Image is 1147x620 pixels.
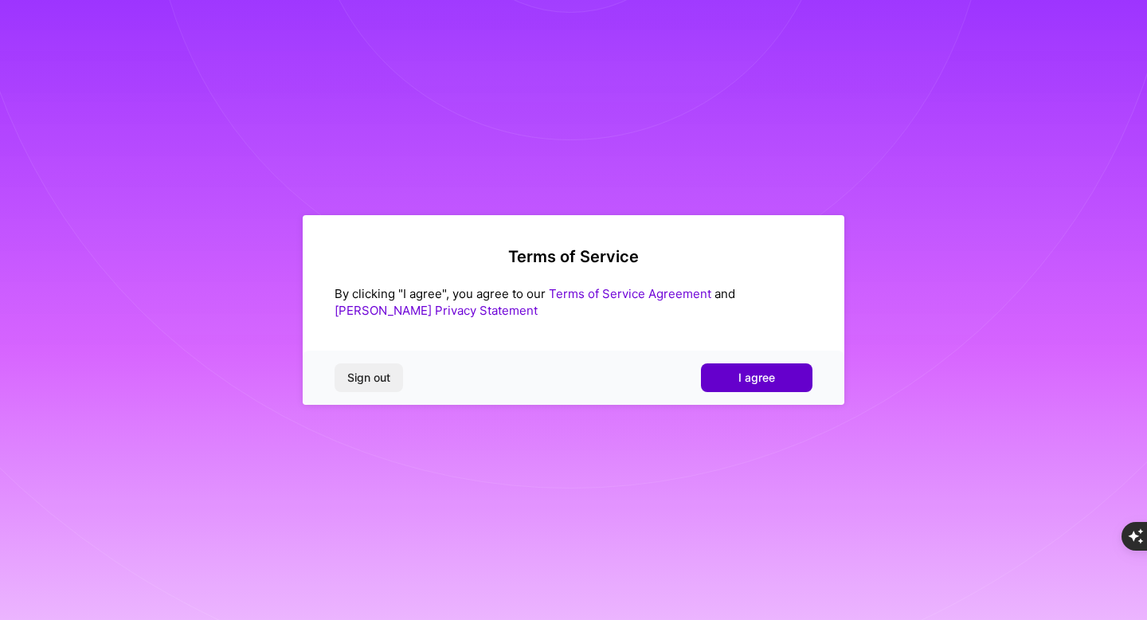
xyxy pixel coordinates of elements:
a: Terms of Service Agreement [549,286,711,301]
div: By clicking "I agree", you agree to our and [335,285,812,319]
a: [PERSON_NAME] Privacy Statement [335,303,538,318]
h2: Terms of Service [335,247,812,266]
span: Sign out [347,370,390,386]
span: I agree [738,370,775,386]
button: I agree [701,363,812,392]
button: Sign out [335,363,403,392]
